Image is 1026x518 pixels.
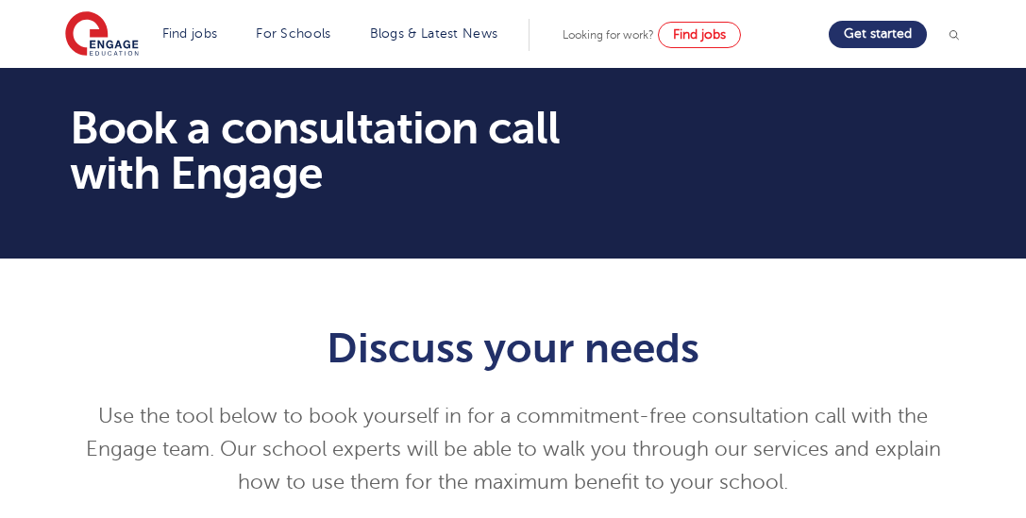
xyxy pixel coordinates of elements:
[70,400,957,499] p: Use the tool below to book yourself in for a commitment-free consultation call with the Engage te...
[256,26,330,41] a: For Schools
[162,26,218,41] a: Find jobs
[370,26,498,41] a: Blogs & Latest News
[658,22,741,48] a: Find jobs
[829,21,927,48] a: Get started
[563,28,654,42] span: Looking for work?
[65,11,139,58] img: Engage Education
[70,106,576,196] h1: Book a consultation call with Engage
[673,27,726,42] span: Find jobs
[70,325,957,372] h1: Discuss your needs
